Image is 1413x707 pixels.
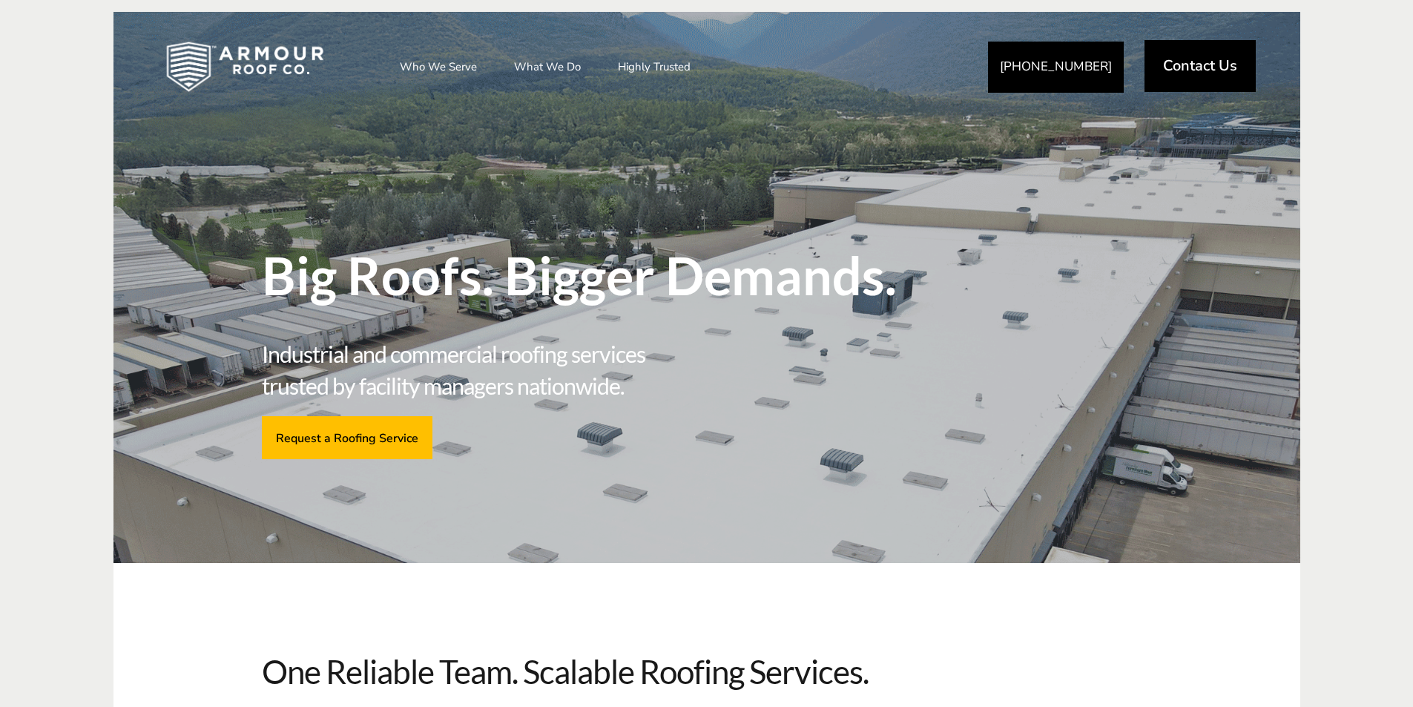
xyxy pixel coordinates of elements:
[385,48,492,85] a: Who We Serve
[262,652,1152,691] span: One Reliable Team. Scalable Roofing Services.
[142,30,347,104] img: Industrial and Commercial Roofing Company | Armour Roof Co.
[276,430,418,444] span: Request a Roofing Service
[603,48,705,85] a: Highly Trusted
[1163,59,1237,73] span: Contact Us
[262,249,922,301] span: Big Roofs. Bigger Demands.
[262,416,432,458] a: Request a Roofing Service
[499,48,596,85] a: What We Do
[988,42,1124,93] a: [PHONE_NUMBER]
[262,338,702,401] span: Industrial and commercial roofing services trusted by facility managers nationwide.
[1144,40,1256,92] a: Contact Us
